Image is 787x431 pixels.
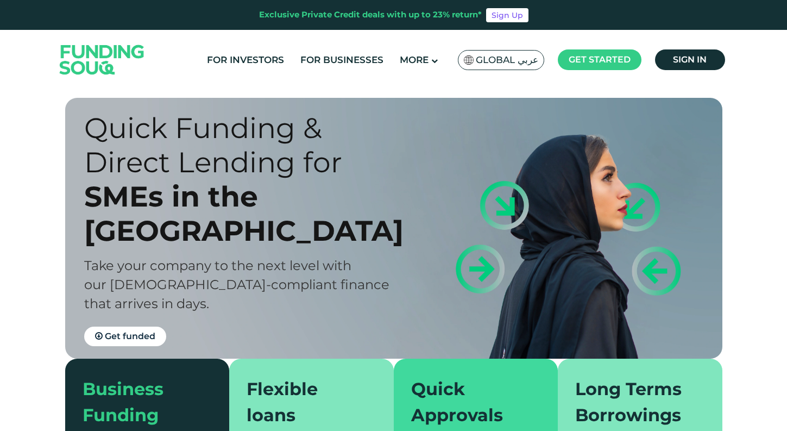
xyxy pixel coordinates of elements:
div: Quick Approvals [411,376,528,428]
div: Business Funding [83,376,199,428]
a: Sign Up [486,8,528,22]
a: Get funded [84,327,166,346]
div: Long Terms Borrowings [575,376,692,428]
img: Logo [49,32,155,87]
div: SMEs in the [GEOGRAPHIC_DATA] [84,179,413,248]
div: Flexible loans [247,376,363,428]
a: For Investors [204,51,287,69]
a: For Businesses [298,51,386,69]
a: Sign in [655,49,725,70]
span: Sign in [673,54,707,65]
div: Quick Funding & Direct Lending for [84,111,413,179]
img: SA Flag [464,55,474,65]
span: More [400,54,429,65]
span: Get funded [105,331,155,341]
span: Get started [569,54,631,65]
span: Global عربي [476,54,538,66]
span: Take your company to the next level with our [DEMOGRAPHIC_DATA]-compliant finance that arrives in... [84,258,389,311]
div: Exclusive Private Credit deals with up to 23% return* [259,9,482,21]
